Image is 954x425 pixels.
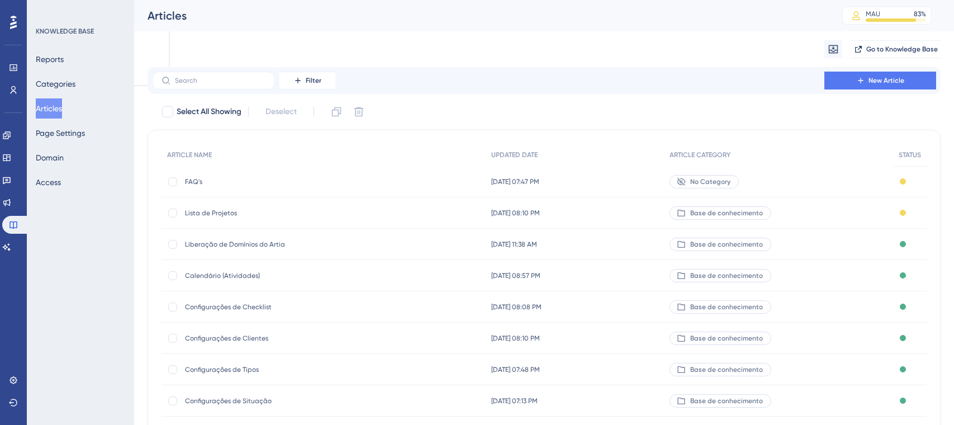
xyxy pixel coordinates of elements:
button: Domain [36,148,64,168]
span: Deselect [265,105,297,119]
span: Base de conhecimento [690,396,763,405]
button: Reports [36,49,64,69]
div: 83 % [914,10,926,18]
span: Configurações de Checklist [185,303,364,311]
span: STATUS [899,150,921,159]
span: [DATE] 07:48 PM [491,365,540,374]
button: Filter [279,72,335,89]
span: [DATE] 08:57 PM [491,271,540,280]
span: Configurações de Clientes [185,334,364,343]
button: Deselect [255,102,307,122]
div: MAU [866,10,880,18]
span: Base de conhecimento [690,240,763,249]
span: No Category [690,177,730,186]
span: [DATE] 08:10 PM [491,209,540,218]
button: New Article [824,72,936,89]
div: KNOWLEDGE BASE [36,27,94,36]
span: ARTICLE CATEGORY [670,150,730,159]
span: Select All Showing [177,105,241,119]
span: Base de conhecimento [690,365,763,374]
span: Lista de Projetos [185,209,364,218]
span: Configurações de Situação [185,396,364,405]
span: UPDATED DATE [491,150,538,159]
span: Base de conhecimento [690,209,763,218]
span: Calendário (Atividades) [185,271,364,280]
input: Search [175,77,265,84]
span: Configurações de Tipos [185,365,364,374]
button: Articles [36,98,62,119]
span: Base de conhecimento [690,303,763,311]
span: Liberação de Domínios do Artia [185,240,364,249]
button: Categories [36,74,75,94]
span: Go to Knowledge Base [866,45,938,54]
span: [DATE] 11:38 AM [491,240,537,249]
span: [DATE] 08:08 PM [491,303,542,311]
button: Go to Knowledge Base [851,40,941,58]
span: ARTICLE NAME [167,150,212,159]
span: Filter [306,76,321,85]
div: Articles [148,8,814,23]
span: Base de conhecimento [690,334,763,343]
span: [DATE] 07:47 PM [491,177,539,186]
span: New Article [868,76,904,85]
button: Access [36,172,61,192]
button: Page Settings [36,123,85,143]
span: FAQ's [185,177,364,186]
span: [DATE] 08:10 PM [491,334,540,343]
span: Base de conhecimento [690,271,763,280]
span: [DATE] 07:13 PM [491,396,538,405]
